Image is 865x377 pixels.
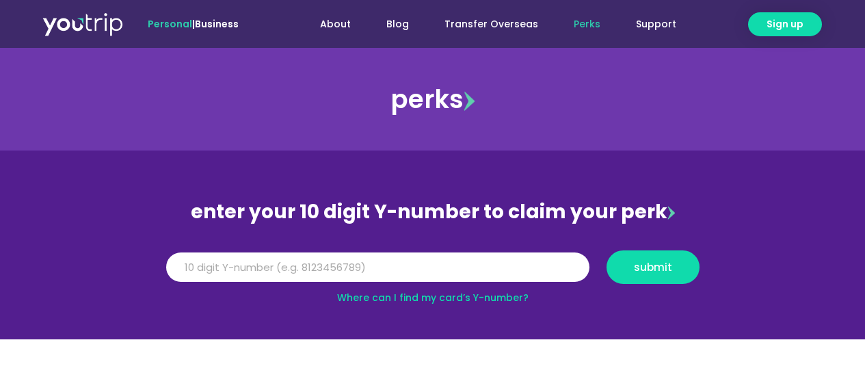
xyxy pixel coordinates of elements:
span: Sign up [767,17,803,31]
a: Transfer Overseas [427,12,556,37]
a: About [302,12,369,37]
button: submit [607,250,700,284]
input: 10 digit Y-number (e.g. 8123456789) [166,252,589,283]
a: Business [195,17,239,31]
a: Blog [369,12,427,37]
span: submit [634,262,672,272]
span: | [148,17,239,31]
nav: Menu [276,12,694,37]
span: Personal [148,17,192,31]
form: Y Number [166,250,700,294]
a: Support [618,12,694,37]
a: Sign up [748,12,822,36]
div: enter your 10 digit Y-number to claim your perk [159,194,706,230]
a: Perks [556,12,618,37]
a: Where can I find my card’s Y-number? [337,291,529,304]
